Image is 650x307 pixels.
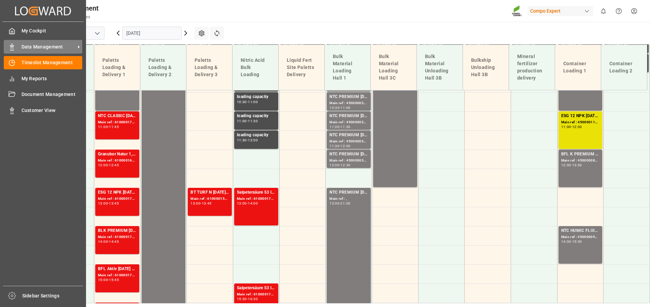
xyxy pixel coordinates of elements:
[339,106,340,109] div: -
[98,125,108,128] div: 11:00
[329,189,368,196] div: NTC PREMIUM [DATE]+3+TE BULK
[248,202,258,205] div: 14:00
[329,158,368,164] div: Main ref : 4500000327, 2000000077
[247,202,248,205] div: -
[98,240,108,243] div: 14:00
[561,158,600,164] div: Main ref : 4500000893, 2000000905
[22,107,83,114] span: Customer View
[190,196,229,202] div: Main ref : 6100001523, 2000001308
[527,4,596,17] button: Compo Expert
[237,113,275,120] div: loading capacity
[22,75,83,82] span: My Reports
[329,120,368,125] div: Main ref : 4500000325, 2000000077
[109,240,119,243] div: 14:45
[468,54,503,81] div: Bulkship Unloading Hall 3B
[98,151,137,158] div: Granubor Natur 1,0 to BB
[22,91,83,98] span: Document Management
[561,234,600,240] div: Main ref : 4500000538, 2000000442
[190,189,229,196] div: BT TURF N [DATE] 13%UH 3M 25kg(x40) INTBT T NK [DATE] 11%UH 3M 25kg (x40) INTENF HIGH-N (IB) 20-5...
[340,106,350,109] div: 11:00
[237,202,247,205] div: 13:00
[237,196,275,202] div: Main ref : 6100001713, 2000001424
[561,227,600,234] div: NTC HUMIC FLUID 16-2-2 900L IBC
[329,202,339,205] div: 13:00
[98,278,108,281] div: 15:00
[98,189,137,196] div: ESG 12 NPK [DATE] 25kg (x42) INTALR 20 0-20-0 25kg (x40) INT WW
[248,297,258,301] div: 16:30
[237,297,247,301] div: 15:30
[98,202,108,205] div: 13:00
[202,202,212,205] div: 13:45
[422,50,457,84] div: Bulk Material Unloading Hall 3B
[329,132,368,139] div: NTC PREMIUM [DATE]+3+TE BULK
[237,285,275,292] div: Salpetersäure 53 lose
[247,120,248,123] div: -
[572,164,582,167] div: 13:00
[329,151,368,158] div: NTC PREMIUM [DATE]+3+TE BULK
[108,278,109,281] div: -
[527,6,593,16] div: Compo Expert
[109,125,119,128] div: 11:45
[237,189,275,196] div: Salpetersäure 53 lose
[22,27,83,34] span: My Cockpit
[512,5,523,17] img: Screenshot%202023-09-29%20at%2010.02.21.png_1712312052.png
[108,164,109,167] div: -
[98,234,137,240] div: Main ref : 6100001706, 2000001285
[4,24,82,38] a: My Cockpit
[108,202,109,205] div: -
[561,151,600,158] div: BFL K PREMIUM SL 20L(x48)EN,IN,MD(24)MTO
[4,103,82,117] a: Customer View
[100,54,135,81] div: Paletts Loading & Delivery 1
[237,132,275,139] div: loading capacity
[329,144,339,148] div: 11:30
[247,139,248,142] div: -
[237,292,275,297] div: Main ref : 6100001748, 2000001450
[248,139,258,142] div: 12:00
[237,139,247,142] div: 11:30
[190,202,200,205] div: 13:00
[98,113,137,120] div: NTC CLASSIC [DATE] 25kg (x40) DE,EN,PLFET 6-0-12 KR 25kgx40 DE,AT,[GEOGRAPHIC_DATA],ES,ITBT SPORT...
[561,164,571,167] div: 12:00
[98,273,137,278] div: Main ref : 6100001704, 2000001413
[329,125,339,128] div: 11:00
[607,57,641,77] div: Container Loading 2
[98,227,137,234] div: BLK PREMIUM [DATE] 25kg(x40)D,EN,PL,FNLEST TE-MAX 11-48 20kg (x45) D,EN,PL,FRFLO T PERM [DATE] 25...
[4,72,82,85] a: My Reports
[329,164,339,167] div: 12:00
[340,125,350,128] div: 11:30
[561,120,600,125] div: Main ref : 4500001114, 2000001086
[611,3,626,19] button: Help Center
[339,164,340,167] div: -
[340,164,350,167] div: 12:30
[98,266,137,273] div: BFL Aktiv [DATE] SL 10L (x60) DEBFL Aktiv [DATE] SL 1000L IBC MTOBFL Aktiv [DATE] SL 200L (x4) DE
[4,56,82,69] a: Timeslot Management
[108,125,109,128] div: -
[238,54,273,81] div: Nitric Acid Bulk Loading
[329,139,368,144] div: Main ref : 4500000326, 2000000077
[284,54,319,81] div: Liquid Fert Site Paletts Delivery
[98,120,137,125] div: Main ref : 6100001739, 2000001344 2000001344;2000000709 2000000709;2000001344 2000001309
[108,240,109,243] div: -
[22,43,75,51] span: Data Management
[192,54,227,81] div: Paletts Loading & Delivery 3
[248,100,258,103] div: 11:00
[98,158,137,164] div: Main ref : 6100001636, 2000001322
[237,94,275,100] div: loading capacity
[339,144,340,148] div: -
[340,202,350,205] div: 21:00
[330,50,365,84] div: Bulk Material Loading Hall 1
[339,125,340,128] div: -
[329,113,368,120] div: NTC PREMIUM [DATE]+3+TE BULK
[237,120,247,123] div: 11:00
[514,50,549,84] div: Mineral fertilizer production delivery
[200,202,201,205] div: -
[329,196,368,202] div: Main ref : ,
[247,100,248,103] div: -
[109,202,119,205] div: 13:45
[92,28,102,39] button: open menu
[98,196,137,202] div: Main ref : 6100001724, 2000001408
[109,164,119,167] div: 12:45
[22,292,83,299] span: Sidebar Settings
[561,113,600,120] div: ESG 12 NPK [DATE] 1200kg BB
[596,3,611,19] button: show 0 new notifications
